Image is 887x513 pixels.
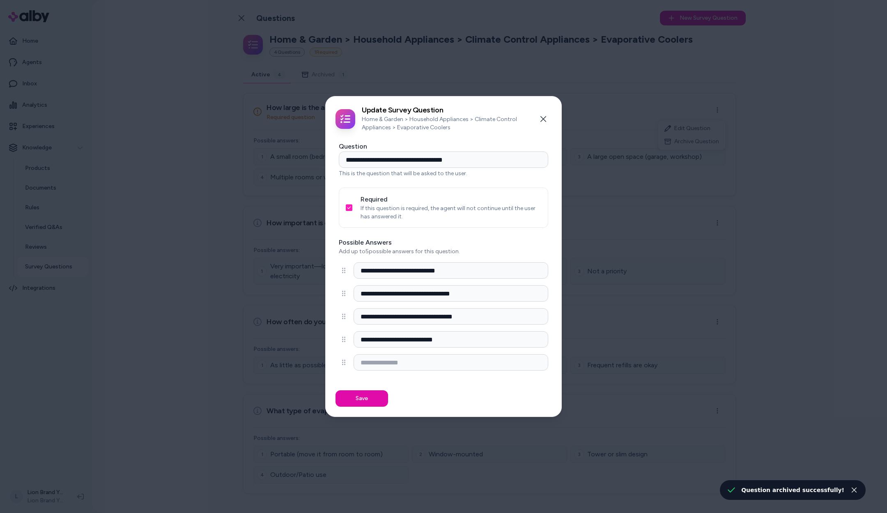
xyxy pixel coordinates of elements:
[361,195,388,203] label: Required
[362,115,525,132] p: Home & Garden > Household Appliances > Climate Control Appliances > Evaporative Coolers
[339,247,548,256] p: Add up to 5 possible answers for this question.
[339,238,548,247] label: Possible Answers
[362,106,525,114] h2: Update Survey Question
[339,142,367,150] label: Question
[361,204,541,221] p: If this question is required, the agent will not continue until the user has answered it.
[335,390,388,407] button: Save
[339,169,548,178] p: This is the question that will be asked to the user.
